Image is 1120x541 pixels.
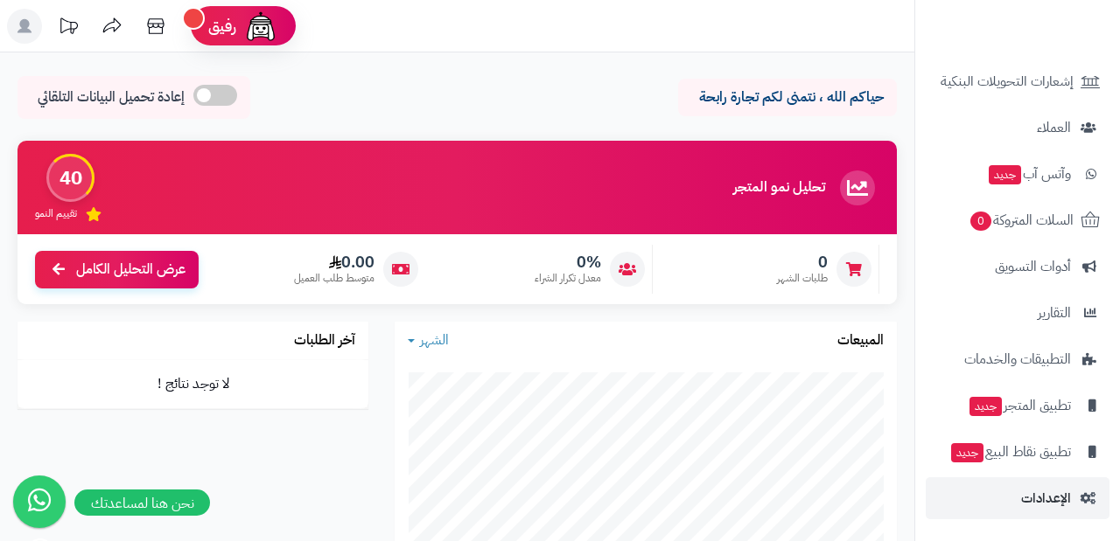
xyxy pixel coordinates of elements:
[243,9,278,44] img: ai-face.png
[733,180,825,196] h3: تحليل نمو المتجر
[969,208,1074,232] span: السلات المتروكة
[76,260,185,280] span: عرض التحليل الكامل
[408,330,449,350] a: الشهر
[1037,115,1071,140] span: العملاء
[926,338,1109,380] a: التطبيقات والخدمات
[1038,301,1071,325] span: التقارير
[535,271,601,286] span: معدل تكرار الشراء
[777,271,828,286] span: طلبات الشهر
[777,253,828,272] span: 0
[691,87,884,108] p: حياكم الله ، نتمنى لكم تجارة رابحة
[1021,486,1071,510] span: الإعدادات
[208,16,236,37] span: رفيق
[926,385,1109,427] a: تطبيق المتجرجديد
[46,9,90,48] a: تحديثات المنصة
[926,477,1109,519] a: الإعدادات
[987,162,1071,186] span: وآتس آب
[995,254,1071,279] span: أدوات التسويق
[38,87,185,108] span: إعادة تحميل البيانات التلقائي
[926,60,1109,102] a: إشعارات التحويلات البنكية
[968,393,1071,418] span: تطبيق المتجر
[535,253,601,272] span: 0%
[837,333,884,349] h3: المبيعات
[969,397,1002,416] span: جديد
[35,251,199,288] a: عرض التحليل الكامل
[951,443,983,462] span: جديد
[926,107,1109,149] a: العملاء
[17,360,368,408] td: لا توجد نتائج !
[949,440,1071,464] span: تطبيق نقاط البيع
[926,246,1109,288] a: أدوات التسويق
[294,271,374,286] span: متوسط طلب العميل
[294,253,374,272] span: 0.00
[964,347,1071,371] span: التطبيقات والخدمات
[989,165,1021,184] span: جديد
[926,431,1109,473] a: تطبيق نقاط البيعجديد
[970,212,991,231] span: 0
[941,69,1074,94] span: إشعارات التحويلات البنكية
[420,329,449,350] span: الشهر
[294,333,355,349] h3: آخر الطلبات
[35,206,77,221] span: تقييم النمو
[926,199,1109,241] a: السلات المتروكة0
[926,292,1109,334] a: التقارير
[926,153,1109,195] a: وآتس آبجديد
